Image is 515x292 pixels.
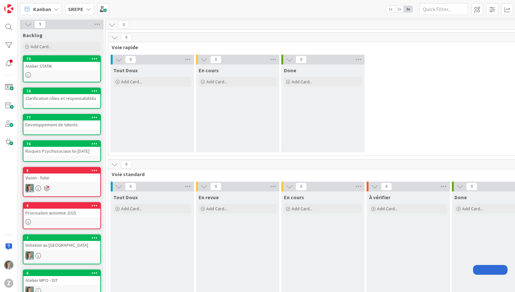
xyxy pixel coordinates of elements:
span: Add Card... [31,44,51,49]
div: 7 [23,235,100,241]
div: Atelier MPO - DIT [23,276,100,285]
span: Add Card... [292,206,313,212]
span: En cours [199,67,219,74]
div: 6 [26,271,100,275]
img: Visit kanbanzone.com [4,4,13,13]
span: Backlog [23,32,43,38]
div: 6 [23,270,100,276]
div: 77 [26,115,100,120]
div: 76 [23,141,100,147]
span: Done [284,67,296,74]
span: 0 [121,160,132,168]
span: 3x [404,6,412,12]
div: 7Initiation au [GEOGRAPHIC_DATA] [23,235,100,249]
div: Risques Psychosociaux loi [DATE] [23,147,100,155]
div: 9 [26,203,100,208]
span: 0 [210,56,221,63]
div: 7 [26,236,100,240]
span: Add Card... [121,206,142,212]
div: 79 [23,56,100,62]
img: ZL [25,251,34,260]
span: Add Card... [206,206,227,212]
span: 0 [118,21,129,29]
span: 0 [381,183,392,190]
div: 76 [26,142,100,146]
div: 9 [23,203,100,209]
span: 0 [296,56,307,63]
div: ZL [23,184,100,192]
img: ZL [25,184,34,192]
div: 78 [23,88,100,94]
b: SREPE [68,6,83,12]
a: 77Developpement de talents [23,114,101,135]
div: Priorisation automne 2025 [23,209,100,217]
div: 77 [23,115,100,120]
div: Initiation au [GEOGRAPHIC_DATA] [23,241,100,249]
div: Z [4,279,13,288]
span: Add Card... [462,206,483,212]
a: 7Initiation au [GEOGRAPHIC_DATA]ZL [23,234,101,264]
div: 78Clarification rôles et responsabilités [23,88,100,103]
div: 8 [26,168,100,173]
a: 79Atelier STATIK [23,55,101,82]
div: 77Developpement de talents [23,115,100,129]
span: 0 [466,183,477,190]
div: Vision - futur [23,174,100,182]
span: 1x [386,6,395,12]
span: 9 [35,21,46,28]
div: 79Atelier STATIK [23,56,100,70]
div: 8 [23,168,100,174]
span: Kanban [33,5,51,13]
span: Done [454,194,467,201]
a: 78Clarification rôles et responsabilités [23,88,101,109]
span: Add Card... [206,79,227,85]
span: 0 [296,183,307,190]
span: 0 [125,56,136,63]
div: 8Vision - futur [23,168,100,182]
span: En cours [284,194,304,201]
span: 0 [121,34,132,41]
div: 9Priorisation automne 2025 [23,203,100,217]
span: 2x [395,6,404,12]
input: Quick Filter... [419,3,468,15]
span: 0 [125,183,136,190]
img: ZL [4,260,13,270]
span: Add Card... [292,79,313,85]
a: 76Risques Psychosociaux loi [DATE] [23,140,101,162]
div: 79 [26,57,100,61]
div: Developpement de talents [23,120,100,129]
a: 9Priorisation automne 2025 [23,202,101,229]
div: ZL [23,251,100,260]
div: Atelier STATIK [23,62,100,70]
div: 76Risques Psychosociaux loi [DATE] [23,141,100,155]
div: Clarification rôles et responsabilités [23,94,100,103]
div: 6Atelier MPO - DIT [23,270,100,285]
span: 0 [210,183,221,190]
span: À vérifier [369,194,390,201]
span: Tout Doux [113,67,138,74]
span: Tout Doux [113,194,138,201]
span: Add Card... [377,206,398,212]
a: 8Vision - futurZL [23,167,101,197]
span: Add Card... [121,79,142,85]
span: En revue [199,194,219,201]
div: 78 [26,89,100,93]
